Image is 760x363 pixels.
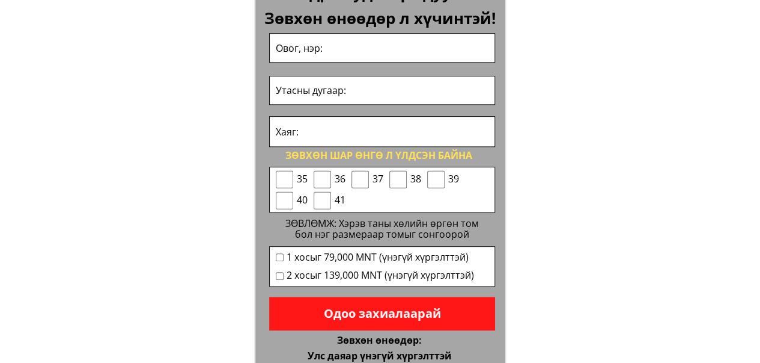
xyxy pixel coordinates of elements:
span: 1 хосыг 79,000 MNT (үнэгүй хүргэлттэй) [287,250,474,265]
span: 36 [334,172,345,187]
input: Овог, нэр: [273,34,491,62]
span: 40 [296,193,308,208]
input: Хаяг: [273,117,491,146]
p: Одоо захиалаарай [261,296,503,332]
span: 41 [334,193,345,208]
div: Зөвхөн шар өнгө л үлдсэн байна [261,148,496,164]
span: 2 хосыг 139,000 MNT (үнэгүй хүргэлттэй) [287,268,474,284]
span: 39 [448,172,459,187]
div: ЗӨВЛӨМЖ: Хэрэв таны хөлийн өргөн том бол нэг размераар томыг сонгоорой [278,219,487,240]
span: 37 [372,172,383,187]
span: 38 [410,172,421,187]
input: Утасны дугаар: [273,76,491,105]
span: 35 [296,172,308,187]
